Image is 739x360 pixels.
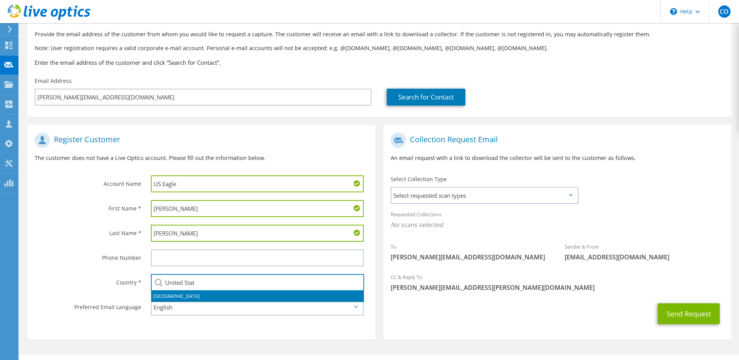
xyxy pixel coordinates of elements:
[35,249,141,262] label: Phone Number
[391,283,724,292] span: [PERSON_NAME][EMAIL_ADDRESS][PERSON_NAME][DOMAIN_NAME]
[391,253,549,261] span: [PERSON_NAME][EMAIL_ADDRESS][DOMAIN_NAME]
[35,44,724,52] p: Note: User registration requires a valid corporate e-mail account. Personal e-mail accounts will ...
[391,175,447,183] label: Select Collection Type
[670,8,677,15] svg: \n
[35,77,72,85] label: Email Address
[383,269,731,296] div: CC & Reply To
[718,5,731,18] span: CO
[35,299,141,311] label: Preferred Email Language
[387,89,465,106] a: Search for Contact
[35,30,724,39] p: Provide the email address of the customer from whom you would like to request a capture. The cust...
[35,200,141,212] label: First Name *
[35,154,368,162] p: The customer does not have a Live Optics account. Please fill out the information below.
[35,133,364,148] h1: Register Customer
[35,58,724,67] h3: Enter the email address of the customer and click “Search for Contact”.
[383,206,731,235] div: Requested Collections
[35,274,141,286] label: Country *
[557,239,731,265] div: Sender & From
[565,253,723,261] span: [EMAIL_ADDRESS][DOMAIN_NAME]
[383,239,557,265] div: To
[391,154,724,162] p: An email request with a link to download the collector will be sent to the customer as follows.
[35,225,141,237] label: Last Name *
[391,220,724,229] span: No scans selected
[391,133,720,148] h1: Collection Request Email
[35,175,141,188] label: Account Name
[658,303,720,324] button: Send Request
[391,188,577,203] span: Select requested scan types
[151,291,364,302] li: [GEOGRAPHIC_DATA]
